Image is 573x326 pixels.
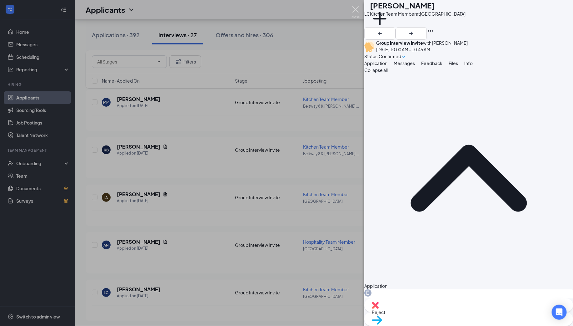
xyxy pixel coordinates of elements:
span: Feedback [421,60,442,66]
span: down [401,55,406,59]
svg: ArrowLeftNew [376,30,384,37]
button: ArrowRight [396,27,427,40]
div: Open Intercom Messenger [552,305,567,320]
span: Reject [372,309,566,316]
b: Group Interview Invite [376,40,423,46]
span: Collapse all [364,67,573,74]
button: ArrowLeftNew [364,27,396,40]
svg: ChevronUp [364,74,573,283]
svg: Ellipses [427,27,434,35]
span: Application [364,60,387,66]
span: Confirmed [379,53,401,60]
div: Status : [364,53,379,60]
div: Application [364,283,573,289]
span: Phone [364,297,573,303]
span: Messages [394,60,415,66]
div: Kitchen Team Member at [GEOGRAPHIC_DATA] [370,11,466,17]
svg: ArrowRight [407,30,415,37]
div: [DATE] 10:00 AM - 10:45 AM [376,46,468,53]
div: with [PERSON_NAME] [376,40,468,46]
span: Files [449,60,458,66]
span: Info [464,60,473,66]
button: PlusAdd a tag [370,9,390,35]
svg: Plus [370,9,390,28]
div: LC [364,10,370,17]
